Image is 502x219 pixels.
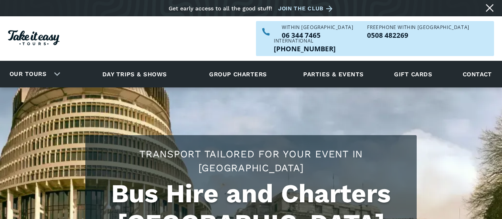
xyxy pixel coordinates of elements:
a: Close message [483,2,496,14]
a: Parties & events [299,63,367,85]
a: Call us outside of NZ on +6463447465 [274,45,336,52]
img: Take it easy Tours logo [8,30,60,45]
a: Call us within NZ on 063447465 [282,32,353,39]
a: Contact [459,63,496,85]
div: International [274,39,336,43]
a: Call us freephone within NZ on 0508482269 [367,32,469,39]
h2: Transport tailored for your event in [GEOGRAPHIC_DATA] [93,147,409,175]
div: WITHIN [GEOGRAPHIC_DATA] [282,25,353,30]
p: 0508 482269 [367,32,469,39]
a: Day trips & shows [92,63,177,85]
a: Group charters [199,63,277,85]
a: Gift cards [390,63,436,85]
div: Get early access to all the good stuff! [169,5,272,12]
a: Join the club [278,4,335,14]
p: 06 344 7465 [282,32,353,39]
p: [PHONE_NUMBER] [274,45,336,52]
div: Freephone WITHIN [GEOGRAPHIC_DATA] [367,25,469,30]
a: Our tours [4,65,52,83]
a: Homepage [8,26,60,51]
